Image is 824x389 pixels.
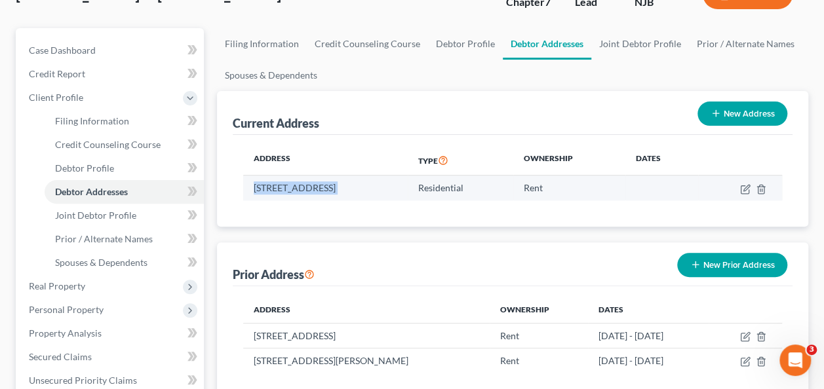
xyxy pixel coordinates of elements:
[45,180,204,204] a: Debtor Addresses
[29,327,102,339] span: Property Analysis
[18,322,204,345] a: Property Analysis
[408,145,513,176] th: Type
[677,253,787,277] button: New Prior Address
[588,348,709,373] td: [DATE] - [DATE]
[591,28,688,60] a: Joint Debtor Profile
[233,115,319,131] div: Current Address
[45,109,204,133] a: Filing Information
[55,186,128,197] span: Debtor Addresses
[45,204,204,227] a: Joint Debtor Profile
[55,162,114,174] span: Debtor Profile
[503,28,591,60] a: Debtor Addresses
[243,176,408,200] td: [STREET_ADDRESS]
[688,28,802,60] a: Prior / Alternate Names
[625,145,699,176] th: Dates
[55,210,136,221] span: Joint Debtor Profile
[307,28,428,60] a: Credit Counseling Course
[55,139,161,150] span: Credit Counseling Course
[588,323,709,348] td: [DATE] - [DATE]
[29,351,92,362] span: Secured Claims
[513,145,625,176] th: Ownership
[18,62,204,86] a: Credit Report
[408,176,513,200] td: Residential
[45,157,204,180] a: Debtor Profile
[45,251,204,274] a: Spouses & Dependents
[29,92,83,103] span: Client Profile
[243,145,408,176] th: Address
[18,345,204,369] a: Secured Claims
[29,68,85,79] span: Credit Report
[55,257,147,268] span: Spouses & Dependents
[217,60,325,91] a: Spouses & Dependents
[233,267,315,282] div: Prior Address
[490,348,588,373] td: Rent
[243,297,490,323] th: Address
[779,344,811,376] iframe: Intercom live chat
[243,323,490,348] td: [STREET_ADDRESS]
[45,227,204,251] a: Prior / Alternate Names
[588,297,709,323] th: Dates
[243,348,490,373] td: [STREET_ADDRESS][PERSON_NAME]
[428,28,503,60] a: Debtor Profile
[55,115,129,126] span: Filing Information
[217,28,307,60] a: Filing Information
[55,233,153,244] span: Prior / Alternate Names
[697,102,787,126] button: New Address
[513,176,625,200] td: Rent
[29,375,137,386] span: Unsecured Priority Claims
[806,344,817,355] span: 3
[29,45,96,56] span: Case Dashboard
[490,297,588,323] th: Ownership
[18,39,204,62] a: Case Dashboard
[490,323,588,348] td: Rent
[29,280,85,291] span: Real Property
[29,304,104,315] span: Personal Property
[45,133,204,157] a: Credit Counseling Course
